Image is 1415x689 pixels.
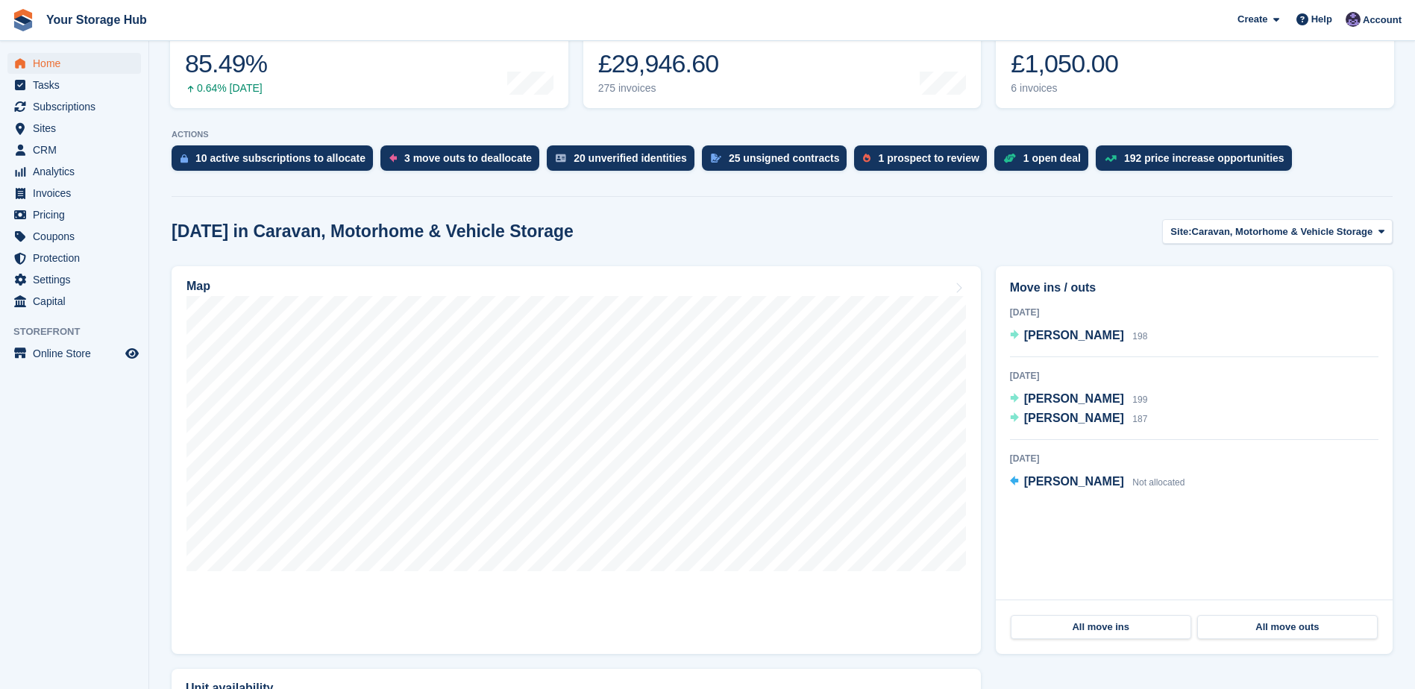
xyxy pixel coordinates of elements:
div: 1 prospect to review [878,152,979,164]
span: Site: [1170,224,1191,239]
img: active_subscription_to_allocate_icon-d502201f5373d7db506a760aba3b589e785aa758c864c3986d89f69b8ff3... [181,154,188,163]
button: Site: Caravan, Motorhome & Vehicle Storage [1162,219,1393,244]
div: 25 unsigned contracts [729,152,840,164]
div: 6 invoices [1011,82,1118,95]
span: Tasks [33,75,122,95]
a: Occupancy 85.49% 0.64% [DATE] [170,13,568,108]
a: All move outs [1197,615,1378,639]
a: [PERSON_NAME] 199 [1010,390,1148,409]
p: ACTIONS [172,130,1393,139]
a: Month-to-date sales £29,946.60 275 invoices [583,13,982,108]
a: 192 price increase opportunities [1096,145,1299,178]
a: menu [7,75,141,95]
div: [DATE] [1010,369,1378,383]
a: menu [7,53,141,74]
a: 20 unverified identities [547,145,702,178]
img: stora-icon-8386f47178a22dfd0bd8f6a31ec36ba5ce8667c1dd55bd0f319d3a0aa187defe.svg [12,9,34,31]
a: 3 move outs to deallocate [380,145,547,178]
span: Pricing [33,204,122,225]
span: 187 [1132,414,1147,424]
span: 198 [1132,331,1147,342]
div: 10 active subscriptions to allocate [195,152,365,164]
span: Capital [33,291,122,312]
img: move_outs_to_deallocate_icon-f764333ba52eb49d3ac5e1228854f67142a1ed5810a6f6cc68b1a99e826820c5.svg [389,154,397,163]
a: [PERSON_NAME] Not allocated [1010,473,1185,492]
span: Coupons [33,226,122,247]
div: 1 open deal [1023,152,1081,164]
a: All move ins [1011,615,1191,639]
span: Analytics [33,161,122,182]
a: menu [7,269,141,290]
img: price_increase_opportunities-93ffe204e8149a01c8c9dc8f82e8f89637d9d84a8eef4429ea346261dce0b2c0.svg [1105,155,1117,162]
div: 20 unverified identities [574,152,687,164]
span: CRM [33,139,122,160]
span: Home [33,53,122,74]
span: Help [1311,12,1332,27]
span: [PERSON_NAME] [1024,412,1124,424]
a: Awaiting payment £1,050.00 6 invoices [996,13,1394,108]
span: Protection [33,248,122,268]
div: 85.49% [185,48,267,79]
div: 275 invoices [598,82,719,95]
span: Invoices [33,183,122,204]
a: menu [7,139,141,160]
span: [PERSON_NAME] [1024,329,1124,342]
span: Sites [33,118,122,139]
a: 10 active subscriptions to allocate [172,145,380,178]
a: menu [7,118,141,139]
span: Caravan, Motorhome & Vehicle Storage [1192,224,1373,239]
a: 1 open deal [994,145,1096,178]
a: menu [7,343,141,364]
span: Account [1363,13,1402,28]
a: menu [7,96,141,117]
a: Preview store [123,344,141,362]
span: [PERSON_NAME] [1024,475,1124,488]
span: Not allocated [1132,477,1185,488]
span: Online Store [33,343,122,364]
a: [PERSON_NAME] 187 [1010,409,1148,429]
span: 199 [1132,394,1147,405]
img: prospect-51fa495bee0391a8d652442698ab0144808aea92771e9ea1ae160a38d050c398.svg [863,154,870,163]
img: deal-1b604bf984904fb50ccaf53a9ad4b4a5d6e5aea283cecdc64d6e3604feb123c2.svg [1003,153,1016,163]
span: Storefront [13,324,148,339]
div: £29,946.60 [598,48,719,79]
a: Your Storage Hub [40,7,153,32]
a: 25 unsigned contracts [702,145,855,178]
a: menu [7,248,141,268]
img: contract_signature_icon-13c848040528278c33f63329250d36e43548de30e8caae1d1a13099fd9432cc5.svg [711,154,721,163]
a: menu [7,291,141,312]
span: Create [1237,12,1267,27]
a: menu [7,161,141,182]
div: 3 move outs to deallocate [404,152,532,164]
img: verify_identity-adf6edd0f0f0b5bbfe63781bf79b02c33cf7c696d77639b501bdc392416b5a36.svg [556,154,566,163]
h2: Map [186,280,210,293]
h2: Move ins / outs [1010,279,1378,297]
div: [DATE] [1010,306,1378,319]
img: Liam Beddard [1346,12,1361,27]
a: menu [7,183,141,204]
span: [PERSON_NAME] [1024,392,1124,405]
a: 1 prospect to review [854,145,994,178]
div: [DATE] [1010,452,1378,465]
a: menu [7,226,141,247]
div: 192 price increase opportunities [1124,152,1284,164]
span: Subscriptions [33,96,122,117]
a: menu [7,204,141,225]
a: Map [172,266,981,654]
a: [PERSON_NAME] 198 [1010,327,1148,346]
div: £1,050.00 [1011,48,1118,79]
span: Settings [33,269,122,290]
h2: [DATE] in Caravan, Motorhome & Vehicle Storage [172,221,574,242]
div: 0.64% [DATE] [185,82,267,95]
